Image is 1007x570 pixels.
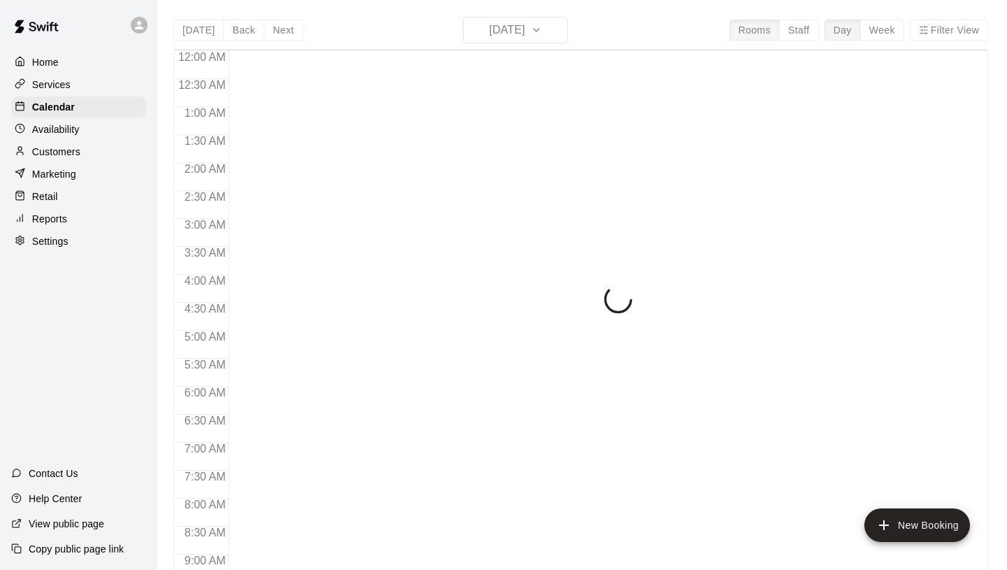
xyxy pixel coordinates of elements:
[32,234,69,248] p: Settings
[181,527,229,539] span: 8:30 AM
[181,555,229,567] span: 9:00 AM
[181,191,229,203] span: 2:30 AM
[181,471,229,483] span: 7:30 AM
[11,119,146,140] a: Availability
[11,164,146,185] a: Marketing
[864,508,970,542] button: add
[11,74,146,95] a: Services
[181,359,229,371] span: 5:30 AM
[32,167,76,181] p: Marketing
[11,52,146,73] a: Home
[181,163,229,175] span: 2:00 AM
[175,51,229,63] span: 12:00 AM
[32,145,80,159] p: Customers
[181,331,229,343] span: 5:00 AM
[29,492,82,506] p: Help Center
[181,387,229,399] span: 6:00 AM
[11,141,146,162] a: Customers
[29,542,124,556] p: Copy public page link
[29,466,78,480] p: Contact Us
[32,212,67,226] p: Reports
[181,499,229,511] span: 8:00 AM
[32,100,75,114] p: Calendar
[181,443,229,455] span: 7:00 AM
[181,107,229,119] span: 1:00 AM
[11,186,146,207] a: Retail
[181,303,229,315] span: 4:30 AM
[181,415,229,427] span: 6:30 AM
[175,79,229,91] span: 12:30 AM
[181,247,229,259] span: 3:30 AM
[181,135,229,147] span: 1:30 AM
[11,231,146,252] a: Settings
[11,97,146,117] a: Calendar
[181,275,229,287] span: 4:00 AM
[181,219,229,231] span: 3:00 AM
[11,208,146,229] a: Reports
[32,122,80,136] p: Availability
[29,517,104,531] p: View public page
[32,55,59,69] p: Home
[32,78,71,92] p: Services
[32,190,58,204] p: Retail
